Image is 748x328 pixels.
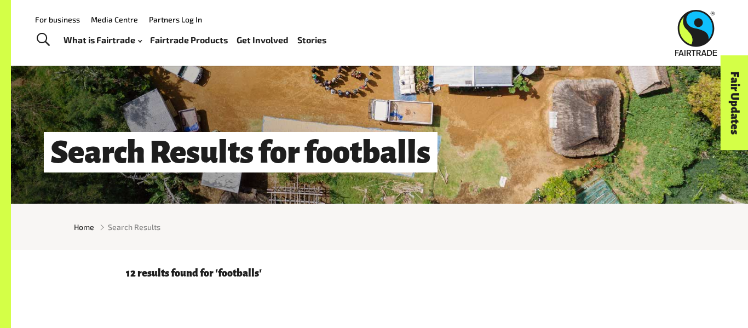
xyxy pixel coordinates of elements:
img: Fairtrade Australia New Zealand logo [675,10,717,56]
h1: Search Results for footballs [44,132,438,172]
a: Get Involved [237,32,289,48]
a: For business [35,15,80,24]
a: What is Fairtrade [64,32,142,48]
a: Partners Log In [149,15,202,24]
a: Toggle Search [30,26,56,54]
a: Media Centre [91,15,138,24]
p: 12 results found for 'footballs' [126,268,633,279]
a: Home [74,221,94,233]
a: Fairtrade Products [150,32,228,48]
a: Stories [297,32,326,48]
span: Search Results [108,221,160,233]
